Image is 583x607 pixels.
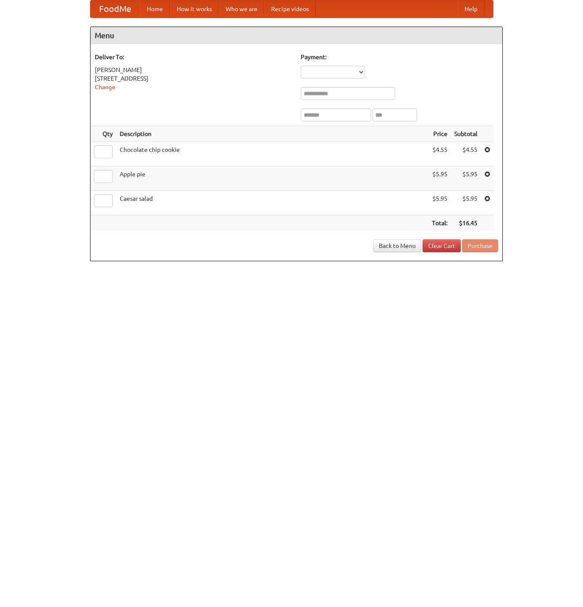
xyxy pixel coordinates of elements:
[423,239,461,252] a: Clear Cart
[301,53,498,61] h5: Payment:
[458,0,484,18] a: Help
[95,74,292,83] div: [STREET_ADDRESS]
[429,215,451,231] th: Total:
[140,0,170,18] a: Home
[95,66,292,74] div: [PERSON_NAME]
[451,126,481,142] th: Subtotal
[116,191,429,215] td: Caesar salad
[95,53,292,61] h5: Deliver To:
[373,239,421,252] a: Back to Menu
[219,0,264,18] a: Who we are
[116,142,429,166] td: Chocolate chip cookie
[116,166,429,191] td: Apple pie
[429,142,451,166] td: $4.55
[451,166,481,191] td: $5.95
[451,191,481,215] td: $5.95
[429,166,451,191] td: $5.95
[170,0,219,18] a: How it works
[116,126,429,142] th: Description
[95,84,115,91] a: Change
[91,0,140,18] a: FoodMe
[462,239,498,252] button: Purchase
[91,27,502,44] h4: Menu
[91,126,116,142] th: Qty
[429,126,451,142] th: Price
[429,191,451,215] td: $5.95
[451,142,481,166] td: $4.55
[451,215,481,231] th: $16.45
[264,0,316,18] a: Recipe videos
